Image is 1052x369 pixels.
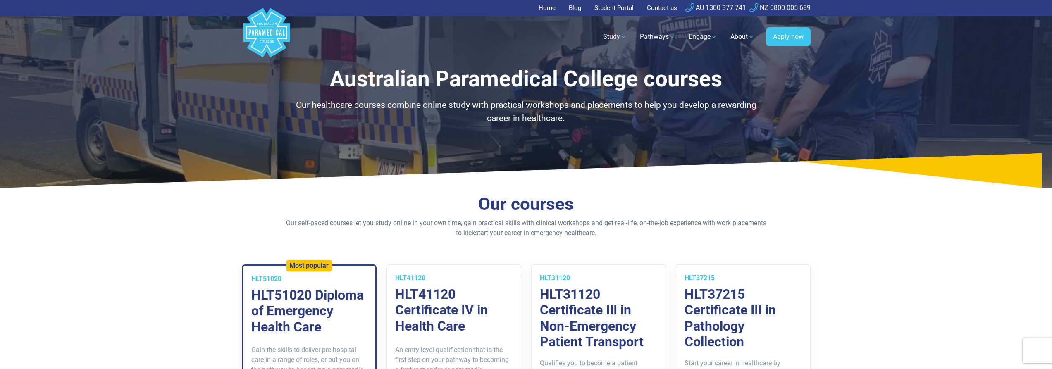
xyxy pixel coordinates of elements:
h1: Australian Paramedical College courses [284,66,768,92]
h3: HLT41120 Certificate IV in Health Care [395,286,513,334]
a: Apply now [766,27,811,46]
a: AU 1300 377 741 [685,4,746,12]
a: About [725,25,759,48]
p: Our self-paced courses let you study online in your own time, gain practical skills with clinical... [284,218,768,238]
h3: HLT31120 Certificate III in Non-Emergency Patient Transport [540,286,657,350]
h5: Most popular [289,262,329,269]
a: NZ 0800 005 689 [749,4,811,12]
p: Our healthcare courses combine online study with practical workshops and placements to help you d... [284,99,768,125]
a: Pathways [635,25,680,48]
span: HLT41120 [395,274,425,282]
span: HLT37215 [685,274,715,282]
h2: Our courses [284,194,768,215]
a: Australian Paramedical College [242,16,291,58]
h3: HLT51020 Diploma of Emergency Health Care [251,287,367,335]
a: Study [598,25,632,48]
span: HLT31120 [540,274,570,282]
span: HLT51020 [251,275,281,283]
a: Engage [684,25,722,48]
h3: HLT37215 Certificate III in Pathology Collection [685,286,802,350]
